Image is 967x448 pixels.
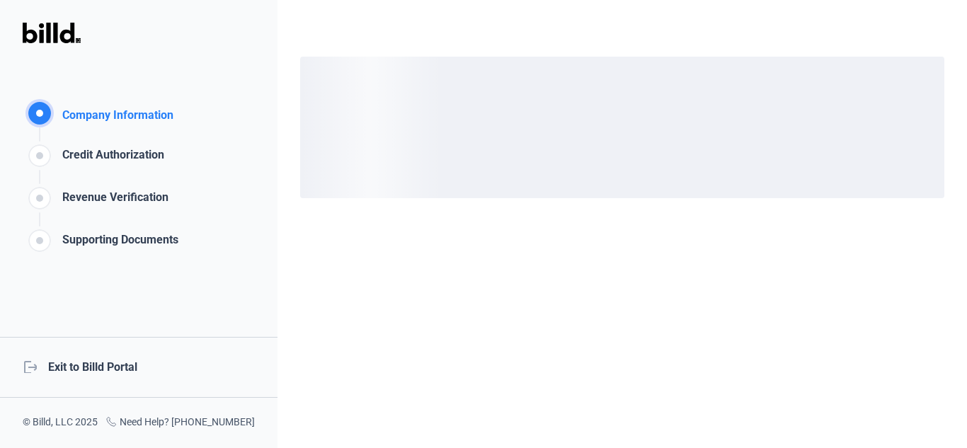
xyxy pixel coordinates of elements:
[105,415,255,431] div: Need Help? [PHONE_NUMBER]
[23,415,98,431] div: © Billd, LLC 2025
[57,189,168,212] div: Revenue Verification
[23,23,81,43] img: Billd Logo
[23,359,37,373] mat-icon: logout
[57,231,178,255] div: Supporting Documents
[57,107,173,127] div: Company Information
[57,147,164,170] div: Credit Authorization
[300,57,944,198] div: loading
